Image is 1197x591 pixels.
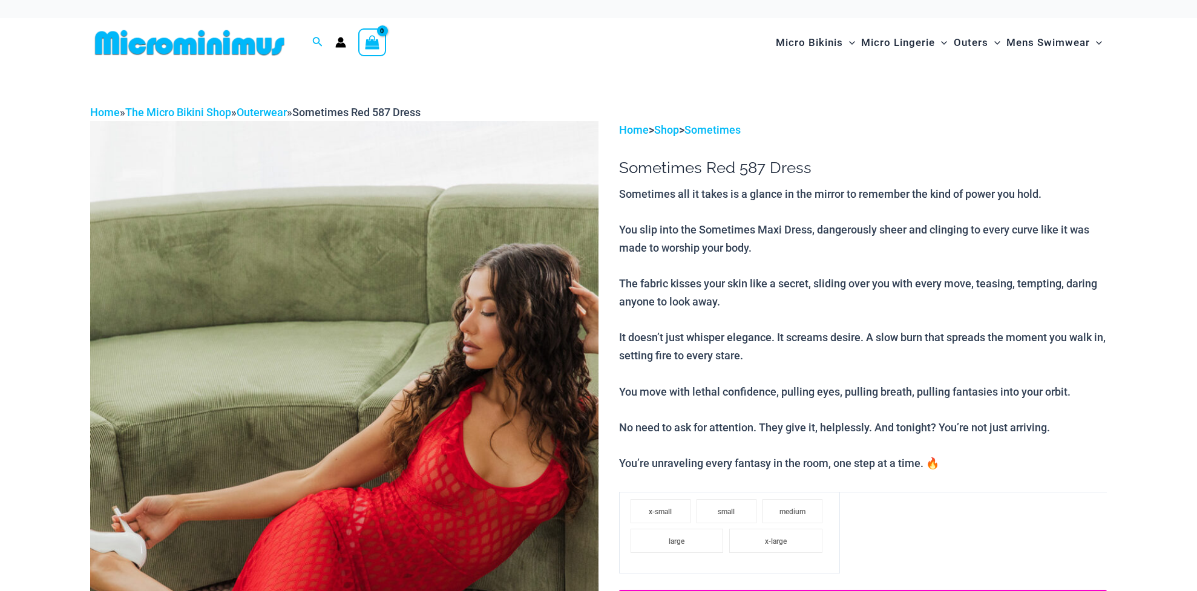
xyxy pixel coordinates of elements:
span: Mens Swimwear [1006,27,1090,58]
span: small [718,508,735,516]
a: Sometimes [684,123,741,136]
img: MM SHOP LOGO FLAT [90,29,289,56]
a: Micro BikinisMenu ToggleMenu Toggle [773,24,858,61]
span: » » » [90,106,421,119]
span: Sometimes Red 587 Dress [292,106,421,119]
span: Menu Toggle [843,27,855,58]
a: Home [619,123,649,136]
span: Menu Toggle [1090,27,1102,58]
span: Micro Bikinis [776,27,843,58]
a: Mens SwimwearMenu ToggleMenu Toggle [1003,24,1105,61]
li: x-small [631,499,690,523]
span: x-small [649,508,672,516]
a: The Micro Bikini Shop [125,106,231,119]
a: Account icon link [335,37,346,48]
span: x-large [765,537,787,546]
span: Menu Toggle [988,27,1000,58]
p: > > [619,121,1107,139]
h1: Sometimes Red 587 Dress [619,158,1107,177]
li: large [631,529,724,553]
p: Sometimes all it takes is a glance in the mirror to remember the kind of power you hold. You slip... [619,185,1107,472]
span: Micro Lingerie [861,27,935,58]
li: small [697,499,756,523]
a: Shop [654,123,679,136]
a: Search icon link [312,35,323,50]
a: OutersMenu ToggleMenu Toggle [951,24,1003,61]
nav: Site Navigation [771,22,1107,63]
span: Menu Toggle [935,27,947,58]
span: medium [779,508,805,516]
a: Micro LingerieMenu ToggleMenu Toggle [858,24,950,61]
a: View Shopping Cart, empty [358,28,386,56]
a: Home [90,106,120,119]
a: Outerwear [237,106,287,119]
span: Outers [954,27,988,58]
span: large [669,537,684,546]
li: x-large [729,529,822,553]
li: medium [762,499,822,523]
